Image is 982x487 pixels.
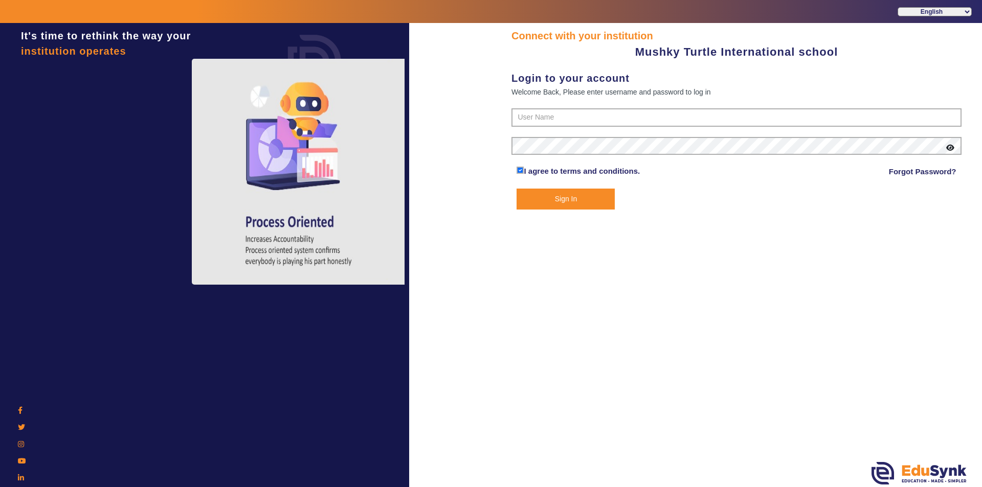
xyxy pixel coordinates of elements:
img: edusynk.png [872,462,967,484]
div: Login to your account [511,71,962,86]
div: Welcome Back, Please enter username and password to log in [511,86,962,98]
input: User Name [511,108,962,127]
div: Connect with your institution [511,28,962,43]
a: Forgot Password? [889,166,956,178]
img: login.png [276,23,353,100]
span: institution operates [21,45,126,57]
img: login4.png [192,59,407,285]
div: Mushky Turtle International school [511,43,962,60]
a: I agree to terms and conditions. [524,167,640,175]
button: Sign In [517,189,615,210]
span: It's time to rethink the way your [21,30,191,41]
